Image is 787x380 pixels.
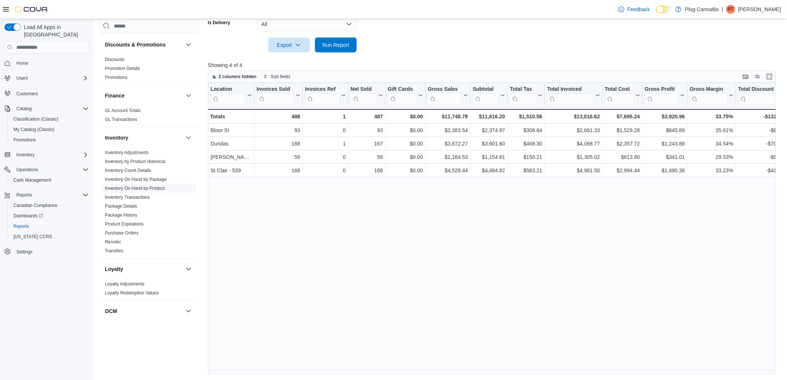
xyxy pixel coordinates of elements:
div: 33.23% [690,166,733,175]
div: $7,695.24 [605,112,640,121]
button: Gross Sales [428,86,468,105]
span: 2 columns hidden [219,74,257,80]
div: 59 [257,153,300,162]
button: Export [268,38,310,52]
a: Home [13,59,31,68]
div: Inventory [99,148,199,258]
span: [US_STATE] CCRS [13,234,52,240]
div: Invoices Ref [305,86,340,93]
button: 2 columns hidden [208,72,260,81]
div: $4,981.50 [547,166,600,175]
a: Package History [105,213,137,218]
span: GL Account Totals [105,108,141,114]
div: $845.69 [645,126,685,135]
button: Gift Cards [388,86,423,105]
div: Gift Cards [388,86,417,93]
p: Plug Canna6is [685,5,719,14]
span: Product Expirations [105,221,144,227]
a: My Catalog (Classic) [10,125,58,134]
span: Users [16,75,28,81]
span: Promotion Details [105,66,140,71]
span: Inventory Count Details [105,167,151,173]
span: Inventory On Hand by Package [105,176,167,182]
button: Net Sold [350,86,383,105]
span: Promotions [10,135,89,144]
a: Promotions [105,75,128,80]
button: Display options [753,72,762,81]
div: Net Sold [350,86,377,105]
p: Showing 4 of 4 [208,61,782,69]
button: Settings [1,246,91,257]
div: $4,068.77 [547,139,600,148]
div: Location [211,86,246,105]
img: Cova [15,6,48,13]
div: $2,661.33 [547,126,600,135]
span: Reports [13,191,89,199]
a: Promotion Details [105,66,140,71]
div: 33.75% [690,112,733,121]
div: -$8.57 [738,126,784,135]
div: $150.21 [510,153,542,162]
span: Classification (Classic) [10,115,89,124]
span: Operations [16,167,38,173]
span: Inventory by Product Historical [105,159,166,165]
button: Loyalty [105,265,183,273]
button: Users [1,73,91,83]
a: Feedback [616,2,653,17]
div: $308.84 [510,126,542,135]
button: Customers [1,88,91,99]
div: [PERSON_NAME] [211,153,252,162]
button: Total Discount [738,86,784,105]
div: 0 [305,126,346,135]
a: Transfers [105,248,123,253]
span: My Catalog (Classic) [13,127,55,132]
h3: Discounts & Promotions [105,41,166,48]
div: $0.00 [388,153,423,162]
button: Reports [1,190,91,200]
div: Gross Margin [690,86,727,105]
span: Operations [13,165,89,174]
span: Dashboards [10,211,89,220]
span: Settings [13,247,89,256]
button: Users [13,74,31,83]
div: 488 [257,112,300,121]
span: Customers [13,89,89,98]
span: Home [13,58,89,68]
button: Gross Profit [645,86,685,105]
button: Reports [13,191,35,199]
button: Total Cost [605,86,640,105]
a: Customers [13,89,41,98]
div: 168 [257,139,300,148]
div: $1,164.53 [428,153,468,162]
a: Package Details [105,204,137,209]
div: $813.80 [605,153,640,162]
span: Reorder [105,239,121,245]
a: Product Expirations [105,221,144,227]
div: Subtotal [473,86,499,105]
div: $1,490.38 [645,166,685,175]
a: Purchase Orders [105,230,139,236]
button: Classification (Classic) [7,114,91,124]
span: RT [728,5,734,14]
button: Location [211,86,252,105]
span: Sort fields [271,74,290,80]
div: $1,243.88 [645,139,685,148]
span: Run Report [322,41,349,49]
span: Reports [10,222,89,231]
div: Total Cost [605,86,634,93]
span: Inventory Adjustments [105,150,149,156]
div: $583.21 [510,166,542,175]
div: 1 [305,112,346,121]
button: [US_STATE] CCRS [7,231,91,242]
a: Dashboards [7,211,91,221]
span: Catalog [13,104,89,113]
div: 1 [305,139,346,148]
span: Load All Apps in [GEOGRAPHIC_DATA] [21,23,89,38]
span: Export [273,38,305,52]
div: $4,528.44 [428,166,468,175]
span: Dashboards [13,213,43,219]
button: Inventory [105,134,183,141]
span: Cash Management [13,177,51,183]
div: 93 [257,126,300,135]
